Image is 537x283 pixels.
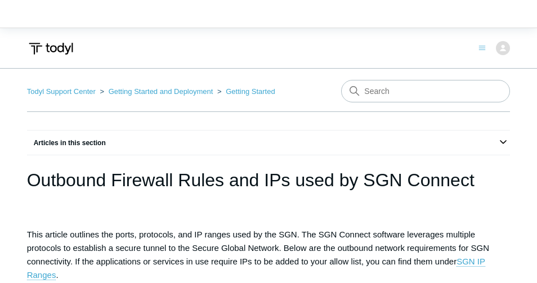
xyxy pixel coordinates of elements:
[109,87,213,96] a: Getting Started and Deployment
[97,87,215,96] li: Getting Started and Deployment
[341,80,510,102] input: Search
[27,139,106,147] span: Articles in this section
[27,257,485,280] a: SGN IP Ranges
[27,87,96,96] a: Todyl Support Center
[215,87,275,96] li: Getting Started
[27,38,75,59] img: Todyl Support Center Help Center home page
[27,230,489,280] span: This article outlines the ports, protocols, and IP ranges used by the SGN. The SGN Connect softwa...
[226,87,275,96] a: Getting Started
[478,42,486,52] button: Toggle navigation menu
[27,87,98,96] li: Todyl Support Center
[27,167,511,194] h1: Outbound Firewall Rules and IPs used by SGN Connect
